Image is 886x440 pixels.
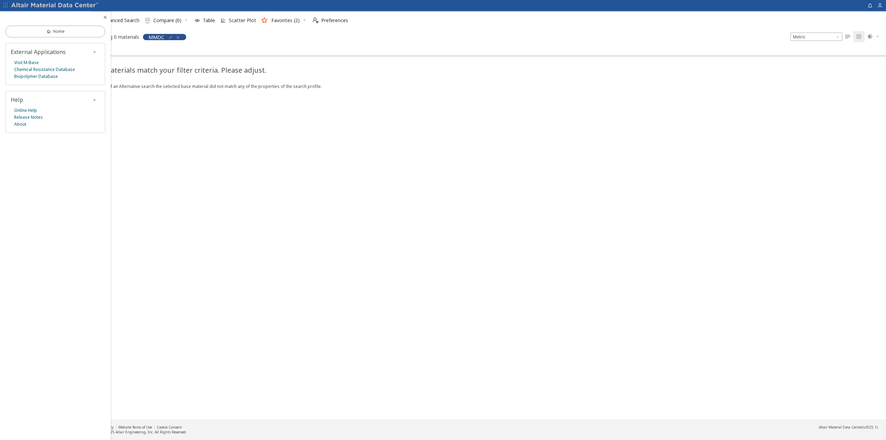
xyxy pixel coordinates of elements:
[53,29,65,34] span: Home
[157,425,182,430] a: Cookie Consent
[271,18,300,23] span: Favorites (2)
[203,18,215,23] span: Table
[790,33,842,41] span: Metric
[14,114,43,121] a: Release Notes
[14,121,26,128] a: About
[11,2,99,9] img: Altair Material Data Center
[790,33,842,41] div: Unit System
[845,34,851,39] i: 
[313,18,318,23] i: 
[819,425,878,430] div: (v2025.1)
[842,31,853,42] button: Table View
[853,31,865,42] button: Tile View
[93,34,139,40] div: Showing 0 materials
[14,107,37,114] a: Online Help
[14,66,75,73] a: Chemical Resistance Database
[102,430,187,434] div: © 2025 Altair Engineering, Inc. All Rights Reserved.
[11,48,66,56] span: External Applications
[819,425,862,430] span: Altair Material Data Center
[14,73,58,80] a: Biopolymer Database
[14,59,39,66] a: Visit M-Base
[145,18,151,23] i: 
[865,31,883,42] button: Theme
[101,18,139,23] span: Advanced Search
[867,34,873,39] i: 
[118,425,152,430] a: Website Terms of Use
[148,34,164,40] span: MMDC
[856,34,862,39] i: 
[11,96,23,104] span: Help
[229,18,256,23] span: Scatter Plot
[321,18,348,23] span: Preferences
[153,18,181,23] span: Compare (0)
[6,26,105,37] a: Home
